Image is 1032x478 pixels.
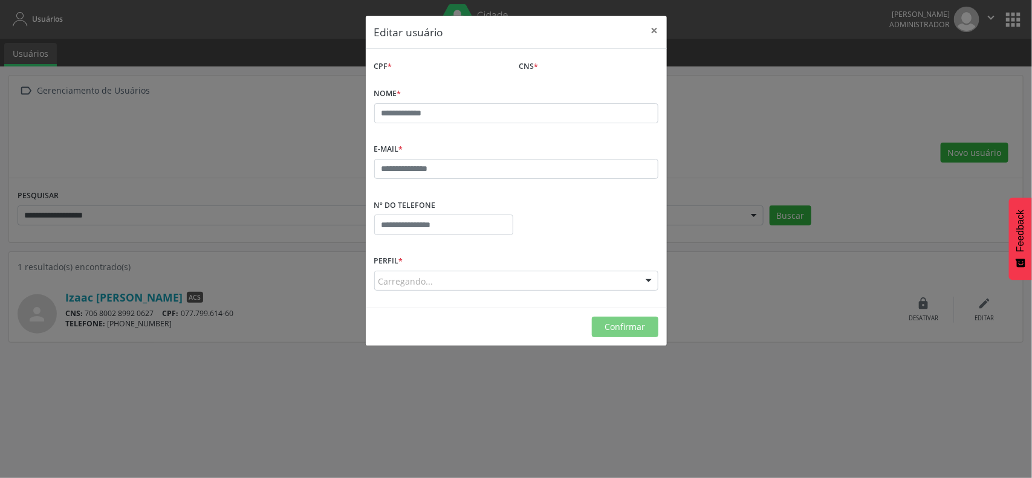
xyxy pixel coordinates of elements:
label: Nº do Telefone [374,196,436,215]
button: Close [643,16,667,45]
label: E-mail [374,140,403,159]
span: Confirmar [605,321,645,332]
button: Confirmar [592,317,658,337]
span: Feedback [1015,210,1026,252]
button: Feedback - Mostrar pesquisa [1009,198,1032,280]
label: Perfil [374,252,403,271]
label: Nome [374,85,401,103]
label: CPF [374,57,392,76]
label: CNS [519,57,539,76]
h5: Editar usuário [374,24,444,40]
span: Carregando... [378,275,433,288]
